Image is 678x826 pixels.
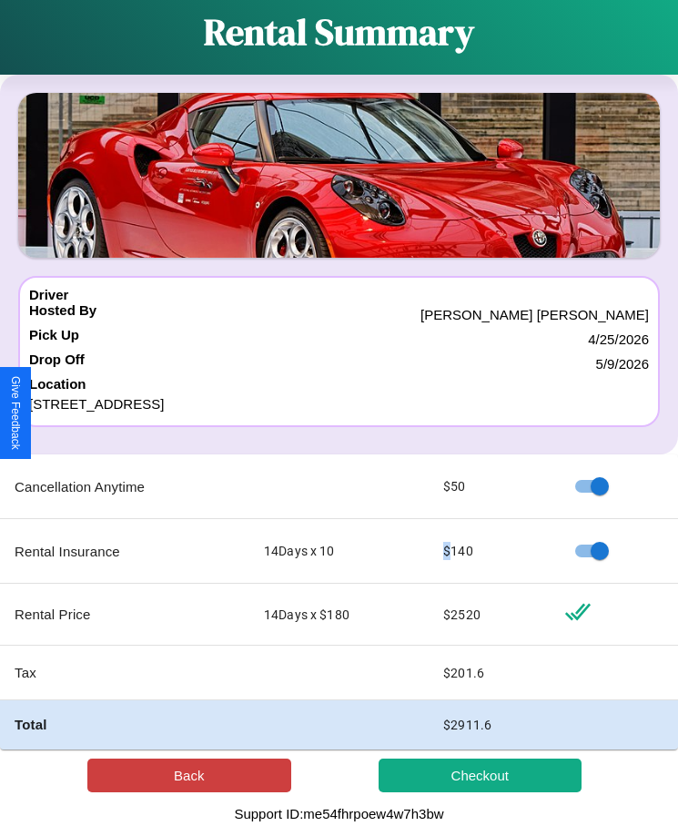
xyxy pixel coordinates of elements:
p: Rental Insurance [15,539,235,564]
h4: Total [15,715,235,734]
h4: Hosted By [29,302,96,327]
h4: Location [29,376,649,392]
h4: Driver [29,287,68,302]
td: $ 2911.6 [429,700,550,750]
p: Tax [15,660,235,685]
p: 4 / 25 / 2026 [588,327,649,352]
h4: Drop Off [29,352,85,376]
h4: Pick Up [29,327,79,352]
td: $ 140 [429,519,550,584]
h1: Rental Summary [204,7,474,56]
p: 5 / 9 / 2026 [596,352,649,376]
td: 14 Days x $ 180 [249,584,429,646]
button: Checkout [379,759,582,792]
td: $ 50 [429,454,550,519]
p: [STREET_ADDRESS] [29,392,649,416]
td: 14 Days x 10 [249,519,429,584]
p: Support ID: me54fhrpoew4w7h3bw [234,801,443,826]
button: Back [87,759,291,792]
td: $ 2520 [429,584,550,646]
p: Rental Price [15,602,235,627]
p: Cancellation Anytime [15,474,235,499]
p: [PERSON_NAME] [PERSON_NAME] [420,302,649,327]
div: Give Feedback [9,376,22,450]
td: $ 201.6 [429,646,550,700]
